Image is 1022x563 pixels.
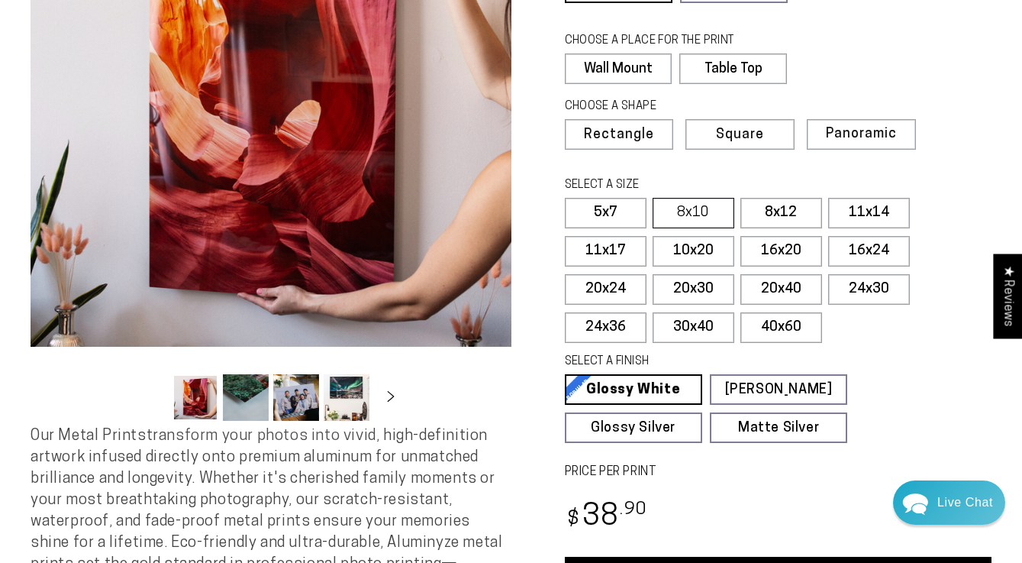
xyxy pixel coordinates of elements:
[134,381,168,415] button: Slide left
[567,510,580,530] span: $
[172,374,218,421] button: Load image 1 in gallery view
[565,198,646,228] label: 5x7
[565,312,646,343] label: 24x36
[679,53,787,84] label: Table Top
[565,274,646,305] label: 20x24
[565,374,702,405] a: Glossy White
[324,374,369,421] button: Load image 4 in gallery view
[937,480,993,525] div: Contact Us Directly
[620,501,647,519] sup: .90
[710,413,847,443] a: Matte Silver
[565,177,815,194] legend: SELECT A SIZE
[565,236,646,267] label: 11x17
[740,274,822,305] label: 20x40
[565,464,992,481] label: PRICE PER PRINT
[828,198,910,228] label: 11x14
[584,128,654,142] span: Rectangle
[716,128,764,142] span: Square
[565,33,773,50] legend: CHOOSE A PLACE FOR THE PRINT
[828,274,910,305] label: 24x30
[565,503,648,532] bdi: 38
[565,354,815,370] legend: SELECT A FINISH
[374,381,408,415] button: Slide right
[826,127,897,141] span: Panoramic
[653,198,734,228] label: 8x10
[740,312,822,343] label: 40x60
[565,413,702,443] a: Glossy Silver
[653,312,734,343] label: 30x40
[223,374,269,421] button: Load image 2 in gallery view
[653,274,734,305] label: 20x30
[565,53,672,84] label: Wall Mount
[740,236,822,267] label: 16x20
[565,99,775,115] legend: CHOOSE A SHAPE
[273,374,319,421] button: Load image 3 in gallery view
[740,198,822,228] label: 8x12
[710,374,847,405] a: [PERSON_NAME]
[653,236,734,267] label: 10x20
[828,236,910,267] label: 16x24
[893,480,1005,525] div: Chat widget toggle
[993,254,1022,338] div: Click to open Judge.me floating reviews tab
